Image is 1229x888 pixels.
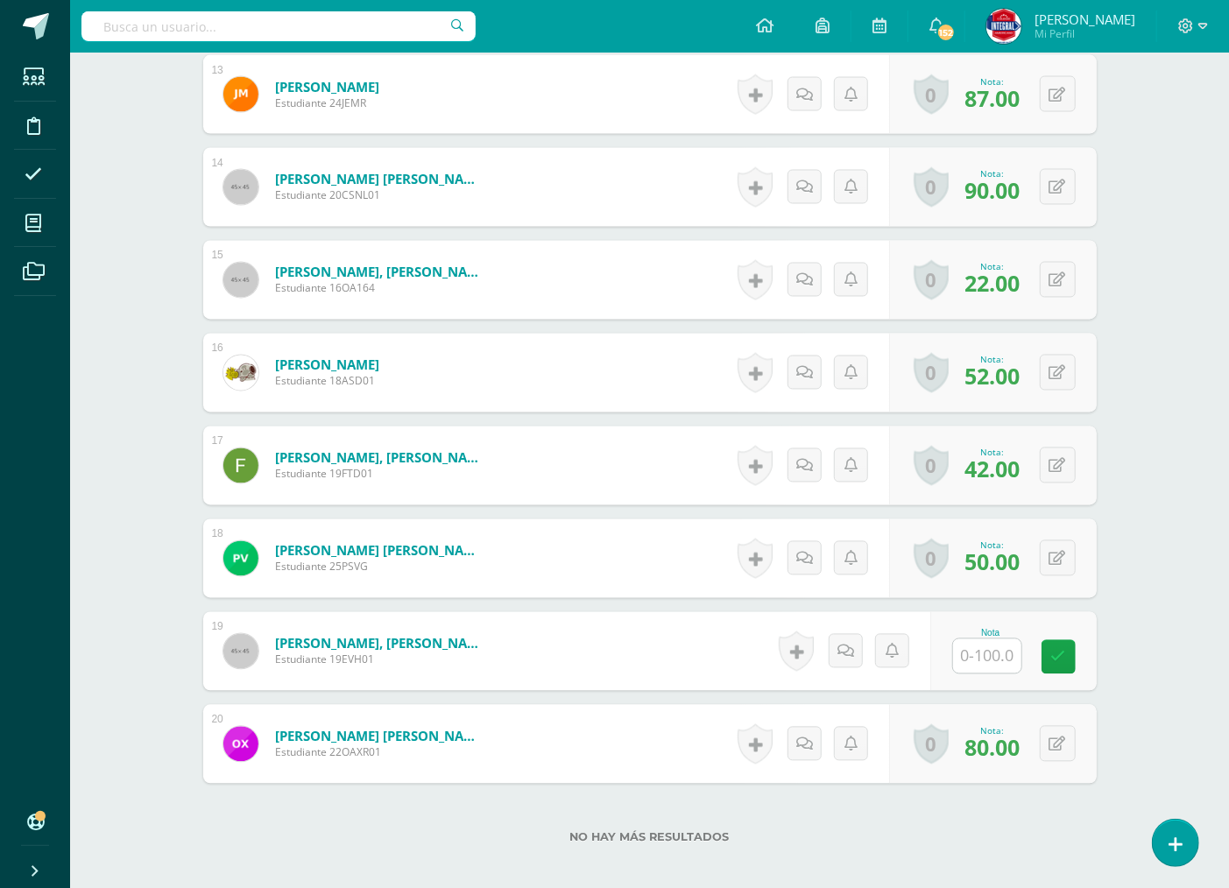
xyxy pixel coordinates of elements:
a: 0 [914,446,949,486]
span: Estudiante 20CSNL01 [275,188,485,203]
input: 0-100.0 [953,639,1021,673]
img: 0050287dc8a97ac0e74035d6f73a54ab.png [223,727,258,762]
div: Nota: [965,539,1021,552]
div: Nota: [965,168,1021,180]
span: [PERSON_NAME] [1035,11,1135,28]
input: Busca un usuario... [81,11,476,41]
span: 90.00 [965,176,1021,206]
span: Estudiante 19EVH01 [275,652,485,667]
div: Nota: [965,725,1021,737]
a: [PERSON_NAME] [275,356,379,374]
img: 45x45 [223,263,258,298]
a: 0 [914,74,949,115]
img: a32a3ca29b00224ba74520014eaad2e1.png [223,448,258,483]
span: 80.00 [965,733,1021,763]
span: 22.00 [965,269,1021,299]
label: No hay más resultados [203,831,1097,844]
img: 51a170330e630098166843e11f7d0626.png [986,9,1021,44]
a: 0 [914,539,949,579]
a: [PERSON_NAME] [275,78,379,95]
a: [PERSON_NAME], [PERSON_NAME] [275,635,485,652]
span: 87.00 [965,83,1021,113]
a: 0 [914,724,949,765]
div: Nota: [965,447,1021,459]
a: [PERSON_NAME] [PERSON_NAME] [275,171,485,188]
span: Estudiante 18ASD01 [275,374,379,389]
img: 80695a6a3fc5c9fc672bc8c040321b96.png [223,356,258,391]
div: Nota: [965,354,1021,366]
img: 45x45 [223,634,258,669]
img: 45x45 [223,170,258,205]
a: [PERSON_NAME] [PERSON_NAME] [275,728,485,745]
span: 152 [936,23,956,42]
span: Mi Perfil [1035,26,1135,41]
a: 0 [914,167,949,208]
span: Estudiante 24JEMR [275,95,379,110]
span: Estudiante 16OA164 [275,281,485,296]
a: [PERSON_NAME], [PERSON_NAME] [275,449,485,467]
span: Estudiante 22OAXR01 [275,745,485,760]
div: Nota: [965,75,1021,88]
img: 03be27256cc39241f5e183060847350d.png [223,541,258,576]
span: 52.00 [965,362,1021,391]
a: [PERSON_NAME] [PERSON_NAME] [275,542,485,560]
div: Nota [952,629,1029,638]
img: 01efde1dc7360a64dc5a8a5d0a156147.png [223,77,258,112]
span: Estudiante 19FTD01 [275,467,485,482]
span: 50.00 [965,547,1021,577]
span: Estudiante 25PSVG [275,560,485,574]
a: 0 [914,353,949,393]
span: 42.00 [965,455,1021,484]
div: Nota: [965,261,1021,273]
a: [PERSON_NAME], [PERSON_NAME] [275,264,485,281]
a: 0 [914,260,949,300]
